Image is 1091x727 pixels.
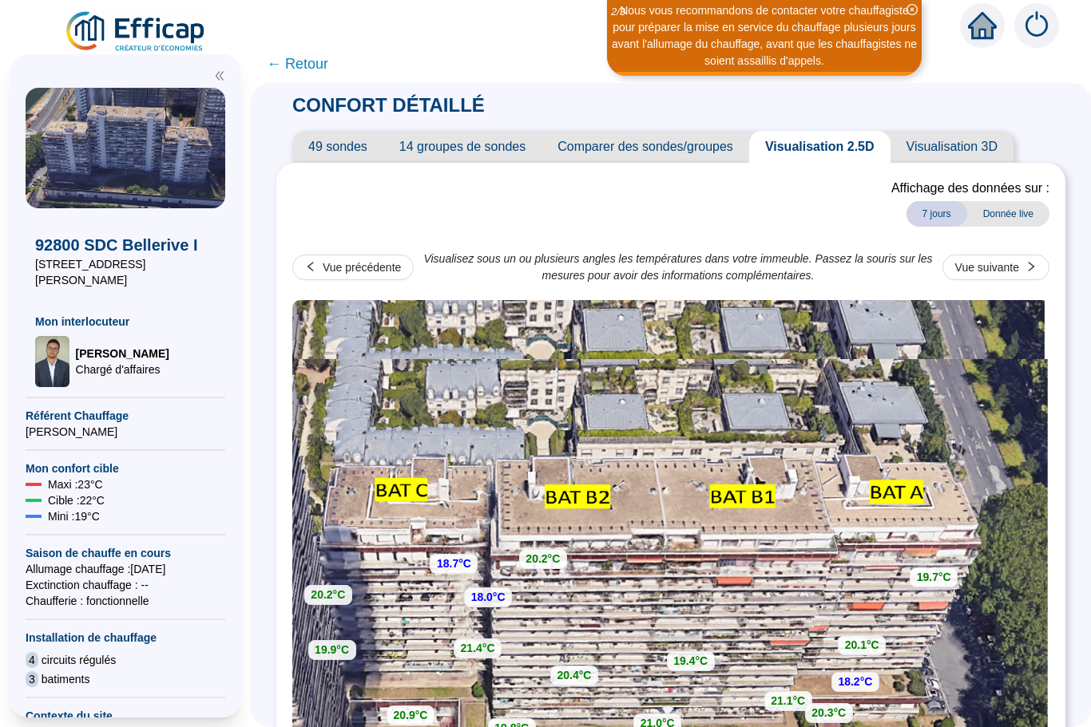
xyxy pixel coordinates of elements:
span: home [968,11,997,40]
strong: 20.2°C [311,588,345,601]
span: CONFORT DÉTAILLÉ [276,94,501,116]
span: close-circle [907,4,918,15]
div: Nous vous recommandons de contacter votre chauffagiste pour préparer la mise en service du chauff... [609,2,919,69]
span: Mini : 19 °C [48,508,100,524]
strong: 21.4°C [461,642,495,654]
strong: 20.1°C [845,638,879,651]
span: Installation de chauffage [26,630,225,646]
span: Exctinction chauffage : -- [26,577,225,593]
span: Allumage chauffage : [DATE] [26,561,225,577]
button: Vue précédente [292,255,414,280]
strong: 20.4°C [557,669,591,682]
strong: 19.9°C [315,643,349,656]
span: [PERSON_NAME] [26,424,225,440]
span: 49 sondes [292,131,383,163]
span: [PERSON_NAME] [76,346,169,362]
span: 92800 SDC Bellerive I [35,234,216,256]
div: Vue précédente [323,259,401,276]
button: Vue suivante [942,255,1049,280]
span: Cible : 22 °C [48,492,105,508]
span: 3 [26,671,38,687]
div: Vue suivante [955,259,1019,276]
strong: 21.1°C [771,694,805,707]
span: Affichage des données sur : [891,179,1049,198]
span: [STREET_ADDRESS][PERSON_NAME] [35,256,216,288]
strong: 20.2°C [526,552,560,565]
strong: 20.3°C [811,706,846,719]
strong: 18.7°C [437,557,471,570]
img: Chargé d'affaires [35,336,69,387]
img: alerts [1014,3,1059,48]
span: Comparer des sondes/groupes [542,131,749,163]
span: Saison de chauffe en cours [26,545,225,561]
strong: 18.2°C [838,675,872,688]
span: Visualisation 2.5D [749,131,891,163]
strong: 19.4°C [673,654,708,667]
span: Chargé d'affaires [76,362,169,377]
span: Mon confort cible [26,460,225,476]
span: Visualisation 3D [891,131,1014,163]
span: right [1026,261,1037,272]
span: ← Retour [267,53,328,75]
strong: 19.7°C [917,571,951,583]
span: Mon interlocuteur [35,314,216,330]
i: 2 / 3 [611,6,625,18]
img: efficap energie logo [64,10,208,54]
span: 14 groupes de sondes [383,131,542,163]
span: double-left [214,70,225,81]
span: Chaufferie : fonctionnelle [26,593,225,609]
span: Contexte du site [26,708,225,724]
span: Donnée live [967,201,1049,227]
span: Maxi : 23 °C [48,476,103,492]
strong: 18.0°C [471,591,506,603]
span: 4 [26,652,38,668]
span: circuits régulés [42,652,116,668]
span: left [305,261,316,272]
span: 7 jours [907,201,967,227]
span: batiments [42,671,90,687]
span: Visualisez sous un ou plusieurs angles les températures dans votre immeuble. Passez la souris sur... [422,251,934,284]
span: Référent Chauffage [26,408,225,424]
strong: 20.9°C [393,709,427,721]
